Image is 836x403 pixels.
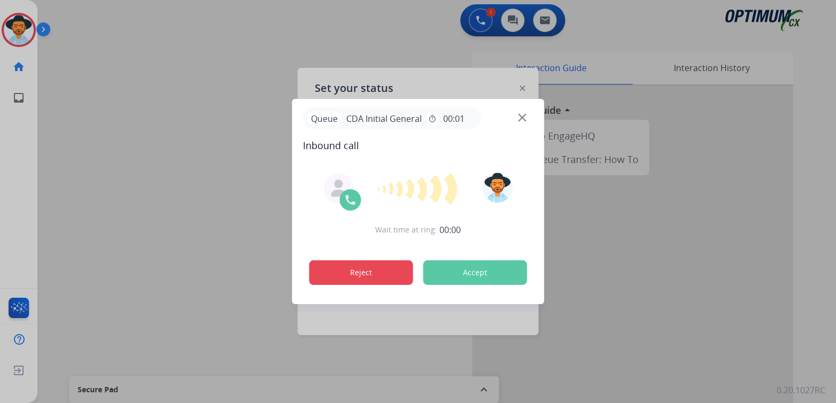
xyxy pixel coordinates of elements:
p: Queue [307,112,342,125]
span: CDA Initial General [342,112,426,125]
img: agent-avatar [330,180,347,197]
button: Reject [309,260,413,285]
img: call-icon [344,193,357,206]
p: 0.20.1027RC [777,384,825,397]
button: Accept [423,260,527,285]
span: 00:01 [443,112,465,125]
span: Wait time at ring: [375,224,437,235]
span: Inbound call [303,138,534,153]
span: 00:00 [439,223,461,236]
img: close-button [518,114,526,122]
img: avatar [482,173,512,203]
mat-icon: timer [428,114,437,123]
